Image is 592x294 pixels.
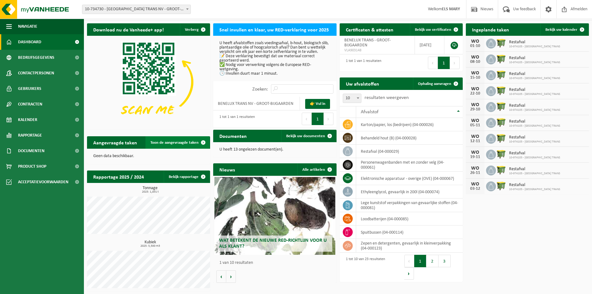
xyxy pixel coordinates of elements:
[226,270,236,283] button: Volgende
[450,57,460,69] button: Next
[496,149,507,159] img: WB-1100-HPE-GN-51
[87,36,210,128] img: Download de VHEPlus App
[90,240,210,248] h3: Kubiek
[340,77,385,90] h2: Uw afvalstoffen
[469,39,481,44] div: WO
[356,131,463,145] td: behandeld hout (B) (04-000028)
[312,113,324,125] button: 1
[509,167,560,172] span: Restafval
[344,38,391,48] span: BENELUX TRANS - GROOT-BIJGAARDEN
[213,23,335,35] h2: Snel invullen en klaar, uw RED-verklaring voor 2025
[185,28,199,32] span: Verberg
[216,112,255,126] div: 1 tot 1 van 1 resultaten
[469,166,481,171] div: WO
[344,48,410,53] span: VLA903148
[213,97,300,110] td: BENELUX TRANS NV - GROOT-BIJGAARDEN
[509,151,560,156] span: Restafval
[428,57,438,69] button: Previous
[302,113,312,125] button: Previous
[356,145,463,158] td: restafval (04-000029)
[356,158,463,172] td: personenwagenbanden met en zonder velg (04-000061)
[18,65,54,81] span: Contactpersonen
[469,71,481,76] div: WO
[469,150,481,155] div: WO
[365,95,409,100] label: resultaten weergeven
[90,245,210,248] span: 2025: 5,500 m3
[496,117,507,128] img: WB-1100-HPE-GN-51
[496,180,507,191] img: WB-1100-HPE-GN-51
[469,44,481,48] div: 01-10
[509,183,560,188] span: Restafval
[286,134,325,138] span: Bekijk uw documenten
[356,172,463,185] td: elektronische apparatuur - overige (OVE) (04-000067)
[442,7,460,12] strong: ELS MARY
[410,23,462,36] a: Bekijk uw certificaten
[18,81,41,96] span: Gebruikers
[343,254,385,280] div: 1 tot 10 van 23 resultaten
[219,147,330,152] p: U heeft 13 ongelezen document(en).
[87,170,150,183] h2: Rapportage 2025 / 2024
[324,113,333,125] button: Next
[496,101,507,112] img: WB-1100-HPE-GN-51
[415,36,444,54] td: [DATE]
[343,94,361,103] span: 10
[413,77,462,90] a: Ophaling aanvragen
[509,92,560,96] span: 10-974105 - [GEOGRAPHIC_DATA] TRANS
[509,72,560,77] span: Restafval
[469,187,481,191] div: 03-12
[356,226,463,239] td: spuitbussen (04-000114)
[404,255,414,267] button: Previous
[509,140,560,144] span: 10-974105 - [GEOGRAPHIC_DATA] TRANS
[219,261,333,265] p: 1 van 10 resultaten
[469,60,481,64] div: 08-10
[469,118,481,123] div: WO
[219,238,327,249] span: Wat betekent de nieuwe RED-richtlijn voor u als klant?
[356,118,463,131] td: karton/papier, los (bedrijven) (04-000026)
[82,5,191,14] span: 10-734730 - BENELUX TRANS NV - GROOT-BIJGAARDEN
[509,45,560,49] span: 10-974105 - [GEOGRAPHIC_DATA] TRANS
[18,174,68,190] span: Acceptatievoorwaarden
[540,23,588,36] a: Bekijk uw kalender
[469,139,481,143] div: 12-11
[496,54,507,64] img: WB-1100-HPE-GN-51
[18,128,42,143] span: Rapportage
[87,136,143,148] h2: Aangevraagde taken
[469,76,481,80] div: 15-10
[438,57,450,69] button: 1
[496,133,507,143] img: WB-1100-HPE-GN-51
[281,130,336,142] a: Bekijk uw documenten
[469,102,481,107] div: WO
[469,182,481,187] div: WO
[214,177,335,255] a: Wat betekent de nieuwe RED-richtlijn voor u als klant?
[145,136,209,149] a: Toon de aangevraagde taken
[509,172,560,175] span: 10-974105 - [GEOGRAPHIC_DATA] TRANS
[496,38,507,48] img: WB-1100-HPE-GN-51
[164,170,209,183] a: Bekijk rapportage
[496,85,507,96] img: WB-1100-HPE-GN-51
[18,19,37,34] span: Navigatie
[496,165,507,175] img: WB-1100-HPE-GN-51
[415,28,451,32] span: Bekijk uw certificaten
[426,255,438,267] button: 2
[343,94,361,103] span: 10
[509,135,560,140] span: Restafval
[343,56,381,70] div: 1 tot 1 van 1 resultaten
[509,87,560,92] span: Restafval
[509,119,560,124] span: Restafval
[509,188,560,191] span: 10-974105 - [GEOGRAPHIC_DATA] TRANS
[469,86,481,91] div: WO
[404,267,414,280] button: Next
[469,134,481,139] div: WO
[509,61,560,64] span: 10-974105 - [GEOGRAPHIC_DATA] TRANS
[414,255,426,267] button: 1
[356,212,463,226] td: loodbatterijen (04-000085)
[469,107,481,112] div: 29-10
[438,255,451,267] button: 3
[545,28,577,32] span: Bekijk uw kalender
[469,123,481,128] div: 05-11
[356,185,463,198] td: ethyleenglycol, gevaarlijk in 200l (04-000074)
[509,156,560,160] span: 10-974105 - [GEOGRAPHIC_DATA] TRANS
[509,56,560,61] span: Restafval
[180,23,209,36] button: Verberg
[252,87,268,92] label: Zoeken:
